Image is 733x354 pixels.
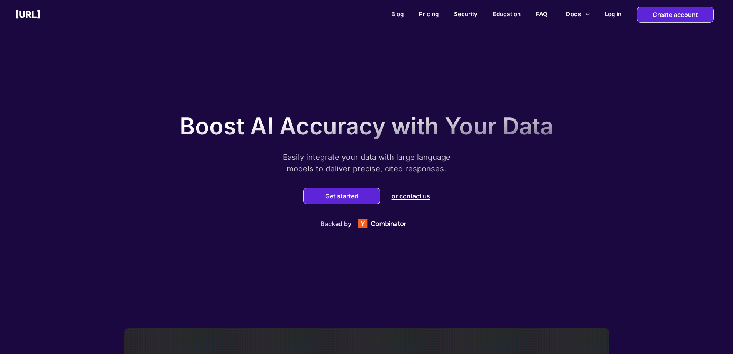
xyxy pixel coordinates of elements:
[563,7,593,22] button: more
[391,10,404,18] a: Blog
[392,192,430,200] p: or contact us
[419,10,439,18] a: Pricing
[454,10,478,18] a: Security
[323,192,361,200] button: Get started
[653,7,698,22] p: Create account
[321,220,351,228] p: Backed by
[270,151,463,174] p: Easily integrate your data with large language models to deliver precise, cited responses.
[493,10,521,18] a: Education
[180,112,553,140] p: Boost AI Accuracy with Your Data
[605,10,621,18] h2: Log in
[536,10,548,18] a: FAQ
[351,215,413,233] img: Y Combinator logo
[15,9,40,20] h2: [URL]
